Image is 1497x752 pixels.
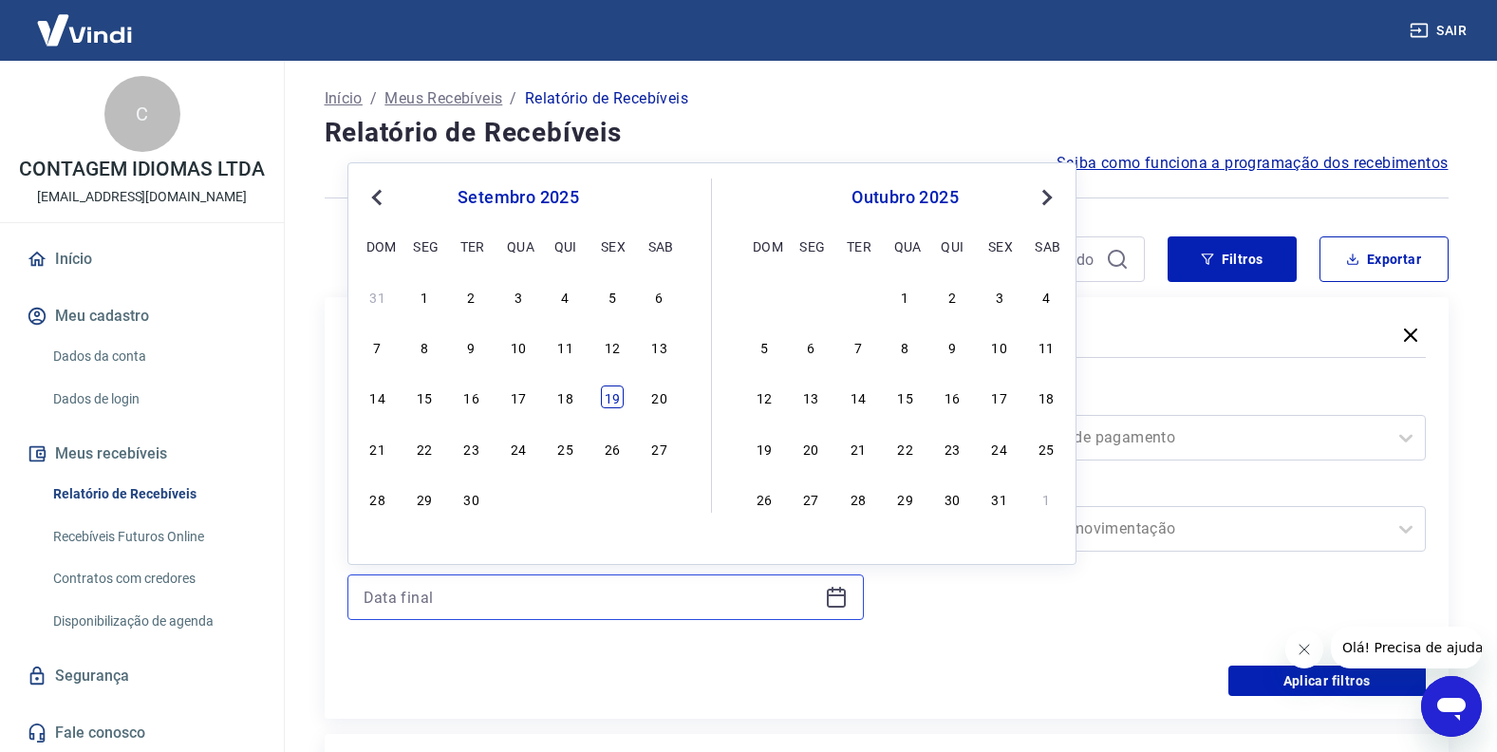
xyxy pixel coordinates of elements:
div: Choose sábado, 25 de outubro de 2025 [1035,437,1057,460]
div: Choose domingo, 31 de agosto de 2025 [366,285,389,308]
div: Choose segunda-feira, 6 de outubro de 2025 [799,335,822,358]
div: Choose quarta-feira, 1 de outubro de 2025 [894,285,917,308]
div: Choose quarta-feira, 10 de setembro de 2025 [507,335,530,358]
div: Choose terça-feira, 23 de setembro de 2025 [460,437,483,460]
div: dom [366,235,389,257]
p: / [510,87,516,110]
div: dom [753,235,776,257]
a: Saiba como funciona a programação dos recebimentos [1057,152,1449,175]
label: Forma de Pagamento [913,388,1422,411]
p: CONTAGEM IDIOMAS LTDA [19,160,265,179]
div: Choose terça-feira, 21 de outubro de 2025 [847,437,870,460]
div: Choose quinta-feira, 2 de outubro de 2025 [941,285,964,308]
div: Choose quinta-feira, 30 de outubro de 2025 [941,487,964,510]
div: Choose quarta-feira, 1 de outubro de 2025 [507,487,530,510]
div: Choose domingo, 28 de setembro de 2025 [753,285,776,308]
div: Choose quarta-feira, 3 de setembro de 2025 [507,285,530,308]
div: month 2025-09 [364,282,673,512]
h4: Relatório de Recebíveis [325,114,1449,152]
div: Choose domingo, 7 de setembro de 2025 [366,335,389,358]
div: seg [413,235,436,257]
div: Choose quarta-feira, 8 de outubro de 2025 [894,335,917,358]
button: Filtros [1168,236,1297,282]
div: Choose segunda-feira, 29 de setembro de 2025 [413,487,436,510]
div: outubro 2025 [750,186,1060,209]
a: Disponibilização de agenda [46,602,261,641]
div: qui [554,235,577,257]
div: Choose quinta-feira, 25 de setembro de 2025 [554,437,577,460]
a: Dados de login [46,380,261,419]
div: Choose sexta-feira, 19 de setembro de 2025 [601,385,624,408]
p: Início [325,87,363,110]
div: Choose sábado, 13 de setembro de 2025 [648,335,671,358]
div: Choose sábado, 20 de setembro de 2025 [648,385,671,408]
div: month 2025-10 [750,282,1060,512]
div: Choose quinta-feira, 16 de outubro de 2025 [941,385,964,408]
div: Choose segunda-feira, 29 de setembro de 2025 [799,285,822,308]
div: qui [941,235,964,257]
div: Choose domingo, 12 de outubro de 2025 [753,385,776,408]
div: Choose domingo, 19 de outubro de 2025 [753,437,776,460]
div: setembro 2025 [364,186,673,209]
div: Choose segunda-feira, 8 de setembro de 2025 [413,335,436,358]
a: Meus Recebíveis [384,87,502,110]
div: Choose quarta-feira, 17 de setembro de 2025 [507,385,530,408]
div: ter [847,235,870,257]
input: Data final [364,583,817,611]
div: Choose terça-feira, 30 de setembro de 2025 [847,285,870,308]
div: Choose quarta-feira, 29 de outubro de 2025 [894,487,917,510]
div: Choose terça-feira, 7 de outubro de 2025 [847,335,870,358]
a: Segurança [23,655,261,697]
div: Choose terça-feira, 16 de setembro de 2025 [460,385,483,408]
div: Choose segunda-feira, 15 de setembro de 2025 [413,385,436,408]
div: Choose segunda-feira, 22 de setembro de 2025 [413,437,436,460]
a: Recebíveis Futuros Online [46,517,261,556]
span: Olá! Precisa de ajuda? [11,13,159,28]
div: Choose quinta-feira, 23 de outubro de 2025 [941,437,964,460]
div: Choose sábado, 4 de outubro de 2025 [1035,285,1057,308]
div: Choose segunda-feira, 13 de outubro de 2025 [799,385,822,408]
button: Aplicar filtros [1228,666,1426,696]
div: Choose segunda-feira, 27 de outubro de 2025 [799,487,822,510]
label: Tipo de Movimentação [913,479,1422,502]
div: Choose sexta-feira, 12 de setembro de 2025 [601,335,624,358]
p: Relatório de Recebíveis [525,87,688,110]
div: Choose sexta-feira, 5 de setembro de 2025 [601,285,624,308]
div: Choose domingo, 28 de setembro de 2025 [366,487,389,510]
div: Choose sexta-feira, 10 de outubro de 2025 [988,335,1011,358]
div: Choose quinta-feira, 4 de setembro de 2025 [554,285,577,308]
div: Choose segunda-feira, 1 de setembro de 2025 [413,285,436,308]
button: Sair [1406,13,1474,48]
div: Choose segunda-feira, 20 de outubro de 2025 [799,437,822,460]
p: / [370,87,377,110]
div: Choose sábado, 6 de setembro de 2025 [648,285,671,308]
div: Choose quinta-feira, 2 de outubro de 2025 [554,487,577,510]
iframe: Botão para abrir a janela de mensagens [1421,676,1482,737]
div: Choose sábado, 1 de novembro de 2025 [1035,487,1057,510]
iframe: Mensagem da empresa [1331,627,1482,668]
div: Choose quarta-feira, 24 de setembro de 2025 [507,437,530,460]
div: Choose domingo, 26 de outubro de 2025 [753,487,776,510]
div: sab [648,235,671,257]
div: C [104,76,180,152]
div: Choose quarta-feira, 15 de outubro de 2025 [894,385,917,408]
div: qua [507,235,530,257]
div: Choose sexta-feira, 3 de outubro de 2025 [601,487,624,510]
a: Relatório de Recebíveis [46,475,261,514]
a: Contratos com credores [46,559,261,598]
div: Choose quarta-feira, 22 de outubro de 2025 [894,437,917,460]
div: Choose quinta-feira, 18 de setembro de 2025 [554,385,577,408]
div: Choose sábado, 4 de outubro de 2025 [648,487,671,510]
div: Choose terça-feira, 14 de outubro de 2025 [847,385,870,408]
div: qua [894,235,917,257]
div: Choose terça-feira, 2 de setembro de 2025 [460,285,483,308]
div: Choose quinta-feira, 9 de outubro de 2025 [941,335,964,358]
div: Choose terça-feira, 30 de setembro de 2025 [460,487,483,510]
div: Choose domingo, 5 de outubro de 2025 [753,335,776,358]
div: Choose sábado, 27 de setembro de 2025 [648,437,671,460]
div: Choose quinta-feira, 11 de setembro de 2025 [554,335,577,358]
div: Choose sexta-feira, 31 de outubro de 2025 [988,487,1011,510]
button: Meus recebíveis [23,433,261,475]
button: Previous Month [365,186,388,209]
